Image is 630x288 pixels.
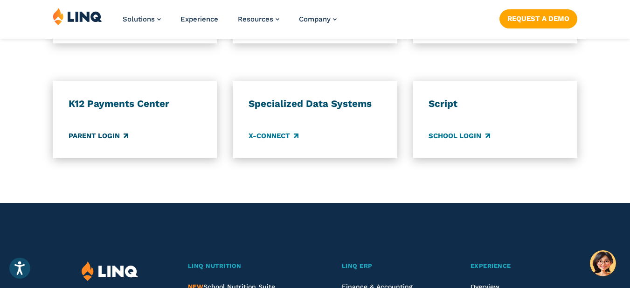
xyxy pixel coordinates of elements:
a: Resources [238,15,279,23]
img: LINQ | K‑12 Software [53,7,102,25]
h3: Script [429,98,561,110]
h3: K12 Payments Center [69,98,201,110]
span: LINQ ERP [342,262,373,269]
a: Parent Login [69,131,128,141]
a: Experience [471,261,548,271]
a: LINQ Nutrition [188,261,307,271]
a: Company [299,15,337,23]
a: LINQ ERP [342,261,436,271]
span: Experience [471,262,511,269]
a: Request a Demo [499,9,577,28]
button: Hello, have a question? Let’s chat. [590,250,616,276]
span: LINQ Nutrition [188,262,242,269]
a: X-Connect [249,131,298,141]
img: LINQ | K‑12 Software [82,261,138,281]
a: School Login [429,131,490,141]
a: Experience [180,15,218,23]
span: Company [299,15,331,23]
h3: Specialized Data Systems [249,98,381,110]
span: Resources [238,15,273,23]
span: Solutions [123,15,155,23]
nav: Button Navigation [499,7,577,28]
a: Solutions [123,15,161,23]
nav: Primary Navigation [123,7,337,38]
